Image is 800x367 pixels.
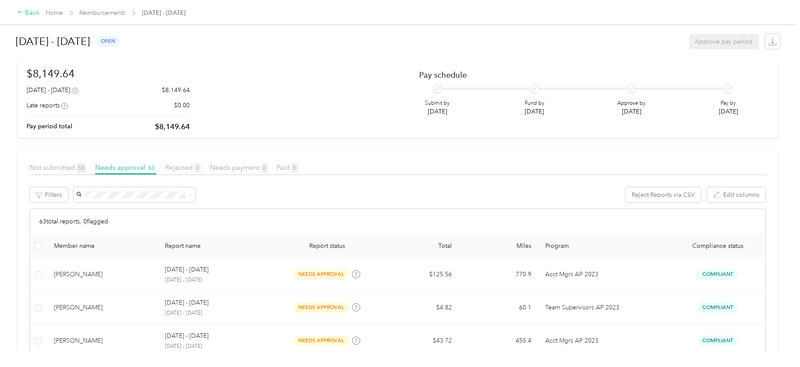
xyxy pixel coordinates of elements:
[425,99,450,107] p: Submit by
[459,258,538,291] td: 770.9
[459,291,538,324] td: 60.1
[626,187,701,202] button: Reject Reports via CSV
[380,324,459,357] td: $43.72
[165,163,201,171] span: Rejected
[96,36,120,46] span: open
[27,86,78,95] div: [DATE] - [DATE]
[719,99,738,107] p: Pay by
[147,163,156,173] span: 63
[17,8,40,18] div: Back
[294,336,349,346] span: needs approval
[165,309,267,317] p: [DATE] - [DATE]
[538,258,670,291] td: Acct Mgrs AP 2023
[617,107,646,116] p: [DATE]
[54,336,151,346] div: [PERSON_NAME]
[545,336,663,346] p: Acct Mgrs AP 2023
[195,163,201,173] span: 0
[27,101,68,110] div: Late reports
[54,242,151,250] div: Member name
[698,336,738,346] span: Compliant
[77,163,86,173] span: 58
[707,187,766,202] button: Edit columns
[466,242,531,250] div: Miles
[27,122,72,131] p: Pay period total
[538,291,670,324] td: Team Supervisors AP 2023
[162,86,190,95] p: $8,149.64
[538,324,670,357] td: Acct Mgrs AP 2023
[538,234,670,258] th: Program
[46,9,63,17] a: Home
[277,163,297,171] span: Paid
[30,163,86,171] span: Not submitted
[16,31,90,52] h1: [DATE] - [DATE]
[54,270,151,279] div: [PERSON_NAME]
[525,99,544,107] p: Fund by
[294,302,349,312] span: needs approval
[165,265,209,274] p: [DATE] - [DATE]
[387,242,452,250] div: Total
[30,187,68,202] button: Filters
[165,276,267,284] p: [DATE] - [DATE]
[210,163,267,171] span: Needs payment
[380,291,459,324] td: $4.82
[545,270,663,279] p: Acct Mgrs AP 2023
[751,318,800,367] iframe: Everlance-gr Chat Button Frame
[698,302,738,312] span: Compliant
[174,101,190,110] p: $0.00
[545,303,663,312] p: Team Supervisors AP 2023
[54,303,151,312] div: [PERSON_NAME]
[419,70,754,79] h2: Pay schedule
[525,107,544,116] p: [DATE]
[281,242,373,250] span: Report status
[95,163,156,171] span: Needs approval
[27,66,190,81] h1: $8,149.64
[291,163,297,173] span: 0
[294,269,349,279] span: needs approval
[155,121,190,132] p: $8,149.64
[165,331,209,341] p: [DATE] - [DATE]
[165,343,267,350] p: [DATE] - [DATE]
[380,258,459,291] td: $125.56
[47,234,158,258] th: Member name
[617,99,646,107] p: Approve by
[142,8,186,17] span: [DATE] - [DATE]
[719,107,738,116] p: [DATE]
[698,269,738,279] span: Compliant
[261,163,267,173] span: 0
[80,9,126,17] a: Reimbursements
[158,234,274,258] th: Report name
[677,242,759,250] span: Compliance status
[30,209,766,234] div: 63 total reports, 0 flagged
[425,107,450,116] p: [DATE]
[459,324,538,357] td: 455.4
[165,298,209,308] p: [DATE] - [DATE]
